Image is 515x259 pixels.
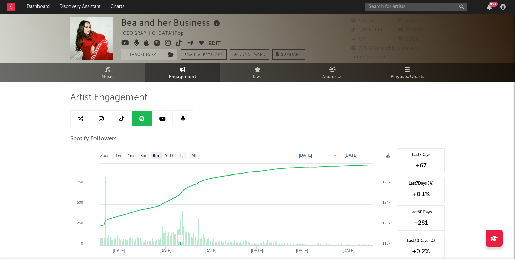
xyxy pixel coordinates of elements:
[121,49,164,60] button: Tracking
[398,28,422,32] span: 56,000
[281,53,301,57] span: Summary
[272,49,305,60] button: Summary
[365,3,467,11] input: Search for artists
[179,153,184,158] text: 1y
[220,63,295,82] a: Live
[253,73,262,81] span: Live
[351,19,376,23] span: 131,737
[487,4,492,10] button: 99+
[322,73,343,81] span: Audience
[70,135,117,143] span: Spotify Followers
[70,94,147,102] span: Artist Engagement
[215,53,223,57] em: Off
[208,40,221,48] button: Edit
[401,181,441,187] div: Last 7 Days (%)
[230,49,269,60] a: Benchmark
[296,248,308,253] text: [DATE]
[382,241,390,245] text: 116k
[351,37,365,42] span: 87
[116,153,121,158] text: 1w
[169,73,196,81] span: Engagement
[401,190,441,198] div: +0.1 %
[100,153,111,158] text: Zoom
[70,63,145,82] a: Music
[401,247,441,256] div: +0.2 %
[77,180,83,184] text: 750
[382,180,390,184] text: 128k
[179,236,182,240] a: ♫
[489,2,498,7] div: 99 +
[239,51,265,59] span: Benchmark
[113,248,125,253] text: [DATE]
[153,153,159,158] text: 6m
[121,17,222,28] div: Bea and her Business
[351,55,391,59] span: Jump Score: 36.9
[343,248,355,253] text: [DATE]
[121,30,192,38] div: [GEOGRAPHIC_DATA] | Pop
[81,241,83,245] text: 0
[401,152,441,158] div: Last 7 Days
[351,28,383,32] span: 1,900,000
[398,37,419,42] span: 3,900
[382,221,390,225] text: 120k
[295,63,370,82] a: Audience
[401,162,441,170] div: +67
[159,248,171,253] text: [DATE]
[370,63,445,82] a: Playlists/Charts
[398,19,424,23] span: 333,222
[102,73,114,81] span: Music
[77,200,83,204] text: 500
[251,248,263,253] text: [DATE]
[391,73,424,81] span: Playlists/Charts
[191,153,196,158] text: All
[299,153,312,158] text: [DATE]
[345,153,358,158] text: [DATE]
[401,219,441,227] div: +281
[333,153,337,158] text: →
[205,248,217,253] text: [DATE]
[141,153,146,158] text: 3m
[145,63,220,82] a: Engagement
[401,238,441,244] div: Last 30 Days (%)
[77,221,83,225] text: 250
[165,153,173,158] text: YTD
[181,49,227,60] button: Email AlertsOff
[401,209,441,215] div: Last 30 Days
[351,46,419,51] span: 773,168 Monthly Listeners
[382,200,390,204] text: 124k
[128,153,134,158] text: 1m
